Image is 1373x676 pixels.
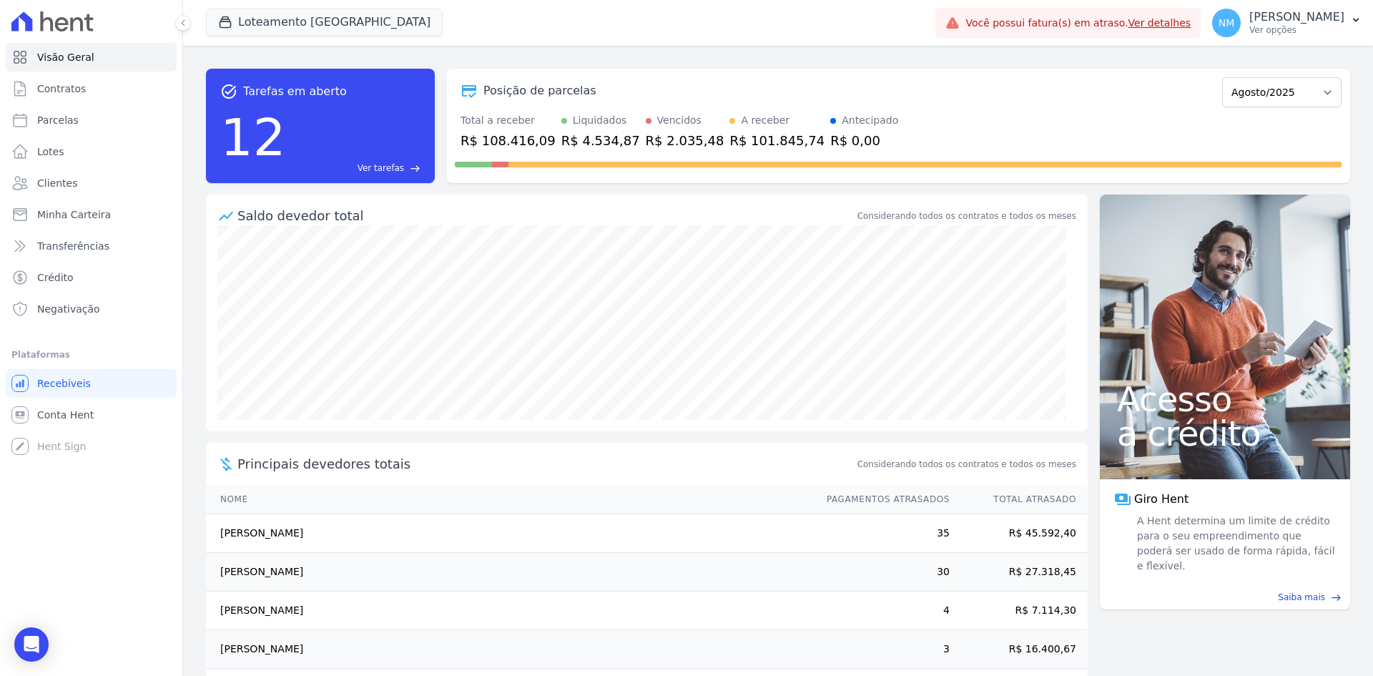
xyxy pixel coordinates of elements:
th: Total Atrasado [950,485,1088,514]
span: Contratos [37,82,86,96]
span: Considerando todos os contratos e todos os meses [857,458,1076,471]
td: 4 [813,592,950,630]
a: Visão Geral [6,43,177,72]
div: R$ 4.534,87 [561,131,640,150]
a: Clientes [6,169,177,197]
p: Ver opções [1249,24,1344,36]
a: Saiba mais east [1108,591,1342,604]
div: R$ 2.035,48 [646,131,724,150]
span: east [410,163,420,174]
div: Liquidados [573,113,627,128]
div: 12 [220,100,286,175]
div: Considerando todos os contratos e todos os meses [857,210,1076,222]
button: Loteamento [GEOGRAPHIC_DATA] [206,9,443,36]
td: [PERSON_NAME] [206,592,813,630]
button: NM [PERSON_NAME] Ver opções [1201,3,1373,43]
span: Giro Hent [1134,491,1189,508]
a: Ver tarefas east [292,162,420,175]
div: Posição de parcelas [483,82,596,99]
a: Crédito [6,263,177,292]
div: Total a receber [461,113,556,128]
span: Conta Hent [37,408,94,422]
span: east [1331,592,1342,603]
span: Parcelas [37,113,79,127]
span: Tarefas em aberto [243,83,347,100]
th: Nome [206,485,813,514]
span: Negativação [37,302,100,316]
td: 30 [813,553,950,592]
span: Visão Geral [37,50,94,64]
td: 35 [813,514,950,553]
th: Pagamentos Atrasados [813,485,950,514]
div: Saldo devedor total [237,206,855,225]
td: R$ 45.592,40 [950,514,1088,553]
div: Antecipado [842,113,898,128]
a: Negativação [6,295,177,323]
span: Crédito [37,270,74,285]
div: R$ 0,00 [830,131,898,150]
td: R$ 27.318,45 [950,553,1088,592]
span: Ver tarefas [358,162,404,175]
td: [PERSON_NAME] [206,630,813,669]
a: Parcelas [6,106,177,134]
a: Minha Carteira [6,200,177,229]
span: Principais devedores totais [237,454,855,474]
div: R$ 108.416,09 [461,131,556,150]
td: R$ 7.114,30 [950,592,1088,630]
a: Recebíveis [6,369,177,398]
span: a crédito [1117,416,1333,451]
span: Recebíveis [37,376,91,391]
td: [PERSON_NAME] [206,514,813,553]
div: Open Intercom Messenger [14,627,49,662]
td: [PERSON_NAME] [206,553,813,592]
span: Saiba mais [1278,591,1325,604]
a: Contratos [6,74,177,103]
a: Lotes [6,137,177,166]
div: Plataformas [11,346,171,363]
span: NM [1219,18,1235,28]
span: Lotes [37,144,64,159]
a: Ver detalhes [1128,17,1191,29]
div: Vencidos [657,113,702,128]
span: A Hent determina um limite de crédito para o seu empreendimento que poderá ser usado de forma ráp... [1134,514,1336,574]
div: A receber [741,113,789,128]
span: Clientes [37,176,77,190]
div: R$ 101.845,74 [729,131,825,150]
span: Minha Carteira [37,207,111,222]
a: Conta Hent [6,401,177,429]
td: R$ 16.400,67 [950,630,1088,669]
span: task_alt [220,83,237,100]
span: Acesso [1117,382,1333,416]
a: Transferências [6,232,177,260]
td: 3 [813,630,950,669]
span: Você possui fatura(s) em atraso. [965,16,1191,31]
p: [PERSON_NAME] [1249,10,1344,24]
span: Transferências [37,239,109,253]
